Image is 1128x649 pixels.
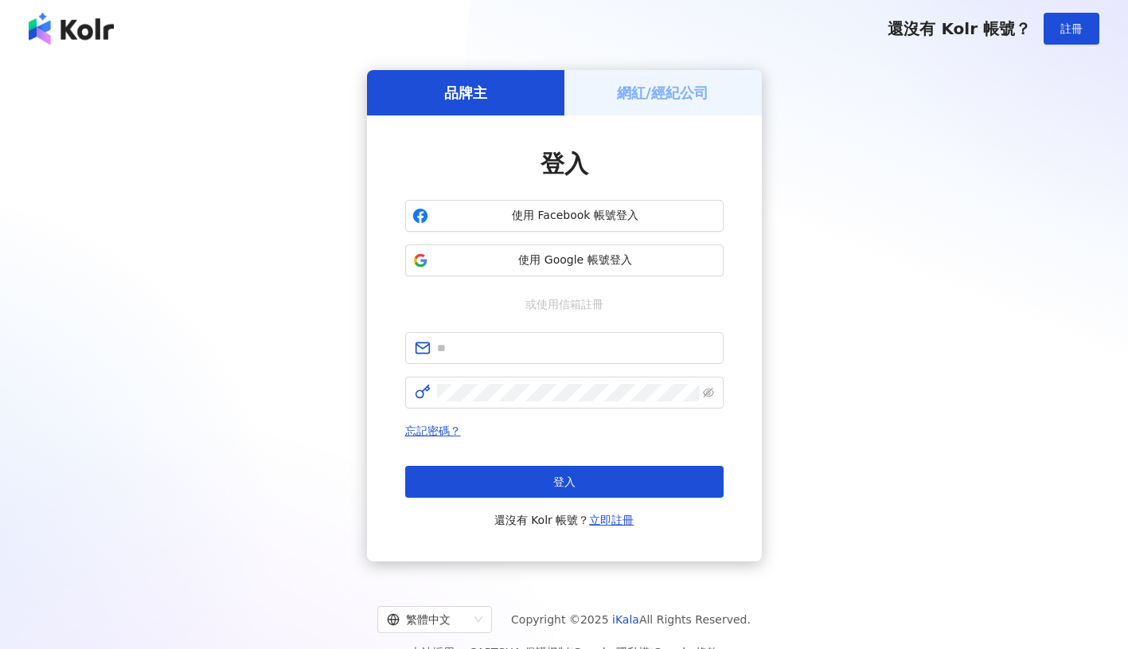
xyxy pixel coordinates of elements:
span: 登入 [541,150,588,178]
img: logo [29,13,114,45]
h5: 網紅/經紀公司 [617,83,708,103]
a: 忘記密碼？ [405,424,461,437]
button: 使用 Facebook 帳號登入 [405,200,724,232]
h5: 品牌主 [444,83,487,103]
button: 登入 [405,466,724,498]
span: 或使用信箱註冊 [514,295,615,313]
a: iKala [612,613,639,626]
span: 還沒有 Kolr 帳號？ [888,19,1031,38]
span: Copyright © 2025 All Rights Reserved. [511,610,751,629]
span: 使用 Facebook 帳號登入 [435,208,716,224]
span: 登入 [553,475,576,488]
span: 還沒有 Kolr 帳號？ [494,510,634,530]
button: 使用 Google 帳號登入 [405,244,724,276]
a: 立即註冊 [589,514,634,526]
span: 使用 Google 帳號登入 [435,252,716,268]
span: 註冊 [1060,22,1083,35]
div: 繁體中文 [387,607,468,632]
span: eye-invisible [703,387,714,398]
button: 註冊 [1044,13,1099,45]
